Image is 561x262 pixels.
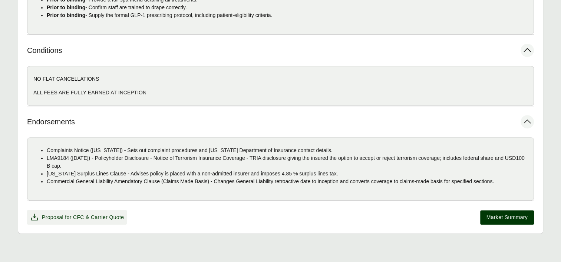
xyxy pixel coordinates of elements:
[47,170,528,178] p: [US_STATE] Surplus Lines Clause - Advises policy is placed with a non-admitted insurer and impose...
[47,12,85,18] strong: Prior to binding
[27,46,62,55] span: Conditions
[27,106,534,137] button: Endorsements
[73,214,84,220] span: CFC
[27,35,534,66] button: Conditions
[42,214,124,221] span: Proposal for
[33,89,528,97] p: ALL FEES ARE FULLY EARNED AT INCEPTION
[27,210,127,225] button: Proposal for CFC & Carrier Quote
[480,210,534,225] button: Market Summary
[47,4,528,11] p: - Confirm staff are trained to drape correctly.
[47,4,85,10] strong: Prior to binding
[47,11,528,19] p: - Supply the formal GLP-1 prescribing protocol, including patient-eligibility criteria.
[47,154,528,170] p: LMA9184 ([DATE]) - Policyholder Disclosure - Notice of Terrorism Insurance Coverage - TRIA disclo...
[486,214,528,221] span: Market Summary
[47,178,528,185] p: Commercial General Liability Amendatory Clause (Claims Made Basis) - Changes General Liability re...
[86,214,124,220] span: & Carrier Quote
[27,117,75,127] span: Endorsements
[33,75,528,83] p: NO FLAT CANCELLATIONS
[47,147,528,154] p: Complaints Notice ([US_STATE]) - Sets out complaint procedures and [US_STATE] Department of Insur...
